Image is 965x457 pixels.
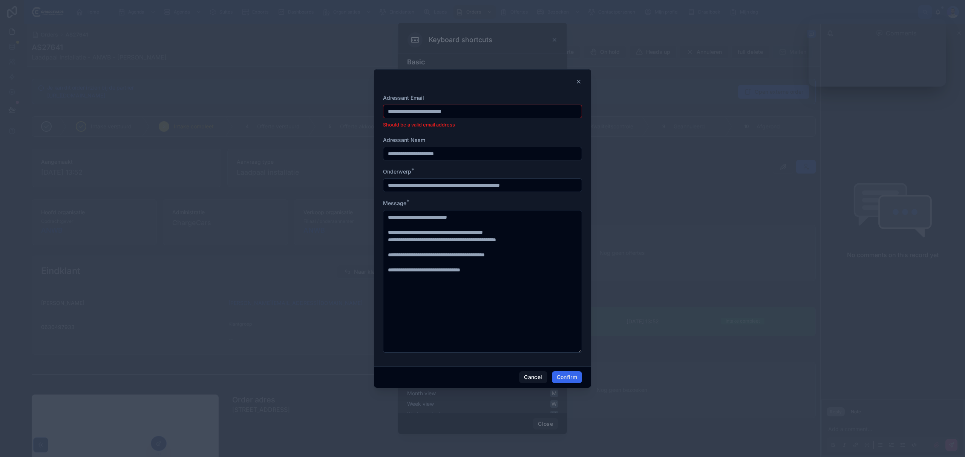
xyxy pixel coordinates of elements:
[519,371,547,383] button: Cancel
[383,121,582,129] li: Should be a valid email address
[383,137,425,143] span: Adressant Naam
[383,94,424,101] span: Adressant Email
[552,371,582,383] button: Confirm
[383,168,411,175] span: Onderwerp
[383,200,406,206] span: Message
